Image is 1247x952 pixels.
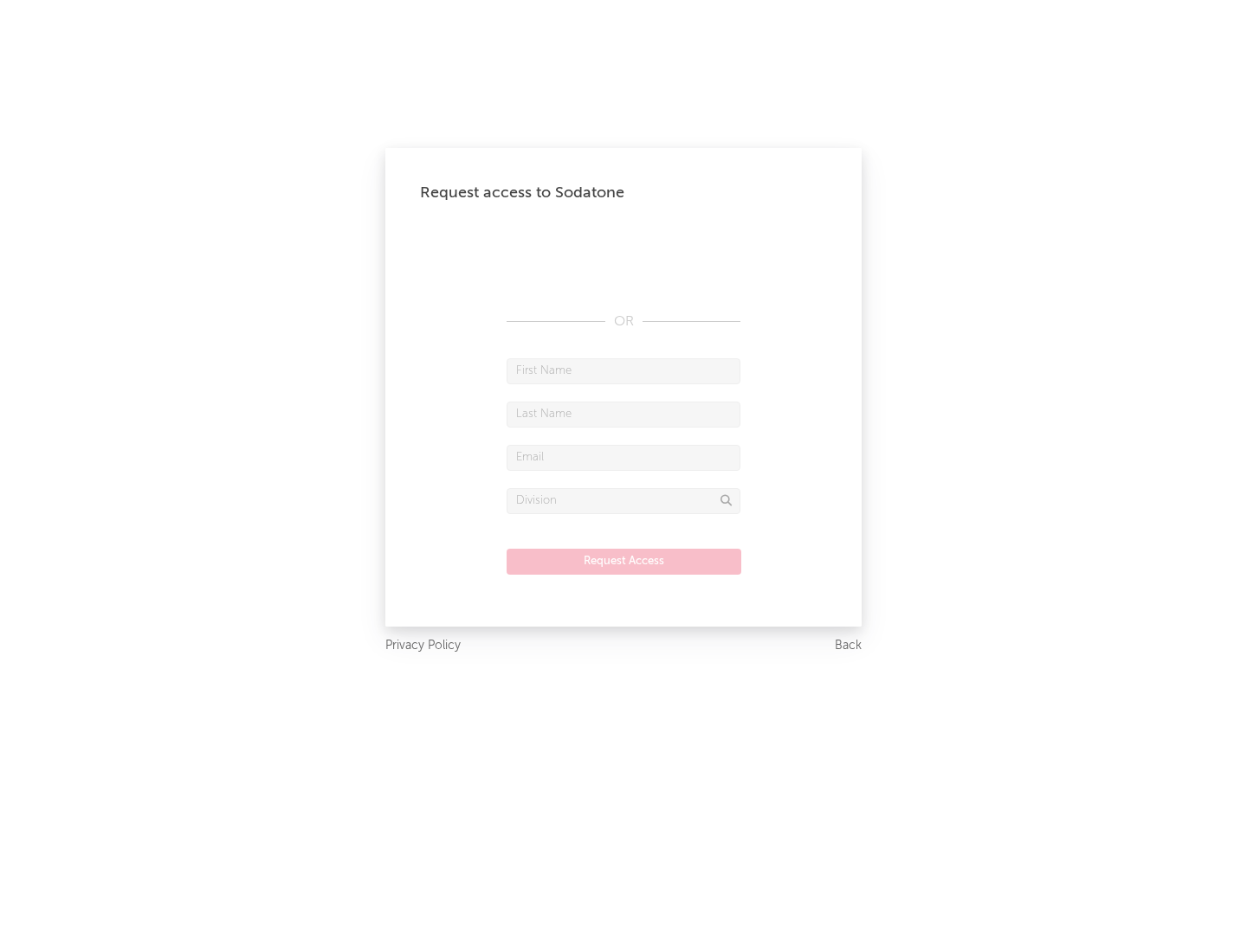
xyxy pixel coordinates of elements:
button: Request Access [507,549,741,575]
input: Division [507,488,740,514]
input: First Name [507,358,740,384]
div: OR [507,312,740,332]
input: Email [507,445,740,471]
a: Back [835,635,862,657]
div: Request access to Sodatone [420,183,827,203]
a: Privacy Policy [385,635,461,657]
input: Last Name [507,402,740,428]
